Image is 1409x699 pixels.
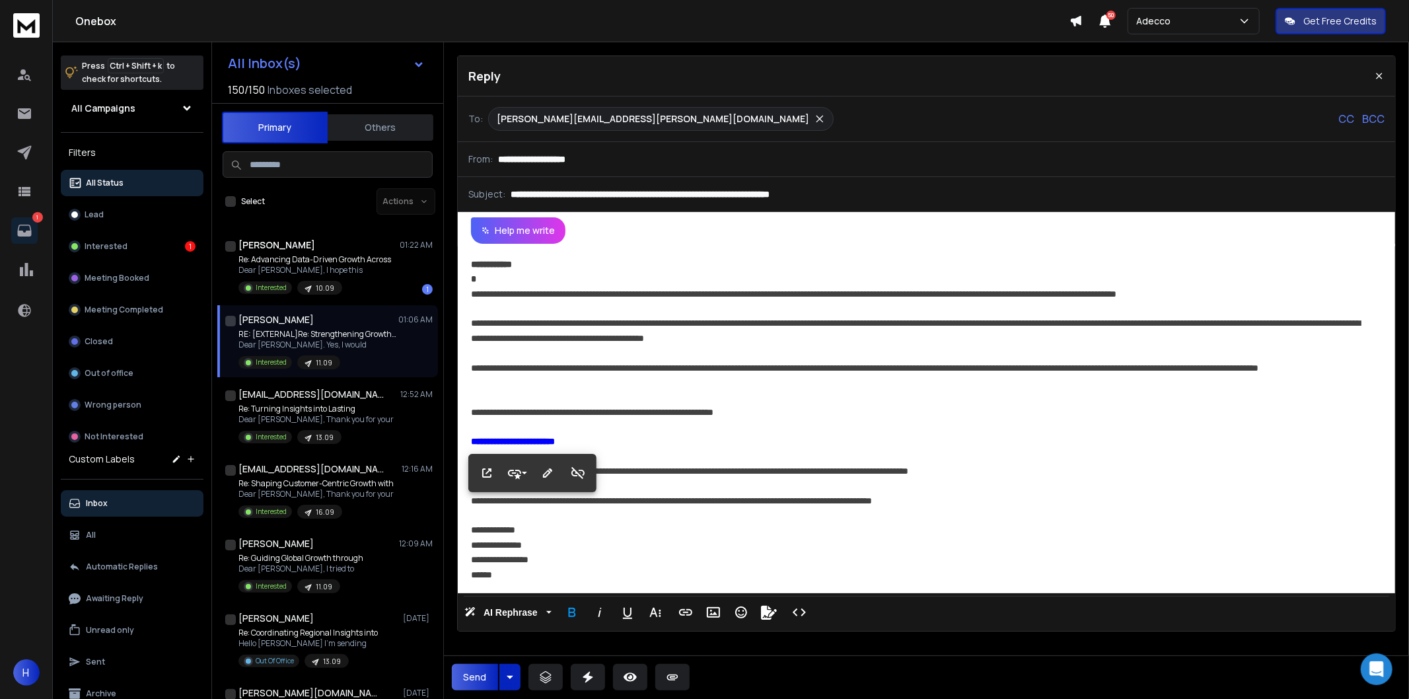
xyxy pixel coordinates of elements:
p: 11.09 [316,358,332,368]
p: Closed [85,336,113,347]
p: Unread only [86,625,134,636]
button: Out of office [61,360,203,386]
a: 1 [11,217,38,244]
button: AI Rephrase [462,599,554,626]
button: Edit Link [535,460,560,486]
span: Ctrl + Shift + k [108,58,164,73]
button: Inbox [61,490,203,517]
p: Press to check for shortcuts. [82,59,175,86]
p: Hello [PERSON_NAME] I’m sending [238,638,378,649]
p: Not Interested [85,431,143,442]
p: All Status [86,178,124,188]
h1: [PERSON_NAME] [238,239,315,252]
h3: Inboxes selected [268,82,352,98]
button: Lead [61,202,203,228]
h1: [EMAIL_ADDRESS][DOMAIN_NAME] [238,388,384,401]
span: 150 / 150 [228,82,265,98]
p: 11.09 [316,582,332,592]
button: Unread only [61,617,203,644]
p: 10.09 [316,283,334,293]
button: Meeting Booked [61,265,203,291]
button: Unlink [565,460,591,486]
button: Not Interested [61,423,203,450]
button: Insert Image (Ctrl+P) [701,599,726,626]
button: Italic (Ctrl+I) [587,599,612,626]
p: Interested [256,507,287,517]
img: logo [13,13,40,38]
button: Sent [61,649,203,675]
p: Dear [PERSON_NAME], I tried to [238,564,363,574]
h1: [PERSON_NAME] [238,537,314,550]
p: Dear [PERSON_NAME], I hope this [238,265,391,276]
p: 12:09 AM [399,538,433,549]
button: All Campaigns [61,95,203,122]
p: Interested [256,581,287,591]
button: All [61,522,203,548]
p: Meeting Booked [85,273,149,283]
button: Automatic Replies [61,554,203,580]
p: Meeting Completed [85,305,163,315]
button: Awaiting Reply [61,585,203,612]
button: Style [505,460,530,486]
p: 1 [32,212,43,223]
button: Meeting Completed [61,297,203,323]
p: Re: Advancing Data-Driven Growth Across [238,254,391,265]
p: [DATE] [403,688,433,698]
p: Sent [86,657,105,667]
button: Get Free Credits [1276,8,1386,34]
span: 50 [1106,11,1116,20]
p: Re: Shaping Customer-Centric Growth with [238,478,394,489]
p: Re: Guiding Global Growth through [238,553,363,564]
p: 16.09 [316,507,334,517]
p: 13.09 [323,657,341,667]
p: Re: Coordinating Regional Insights into [238,628,378,638]
h1: Onebox [75,13,1069,29]
p: To: [468,112,483,126]
p: Adecco [1136,15,1176,28]
h1: [PERSON_NAME] [238,612,314,625]
p: [DATE] [403,613,433,624]
button: Wrong person [61,392,203,418]
p: [PERSON_NAME][EMAIL_ADDRESS][PERSON_NAME][DOMAIN_NAME] [497,112,809,126]
button: Emoticons [729,599,754,626]
p: Inbox [86,498,108,509]
p: 13.09 [316,433,334,443]
button: Open Link [474,460,499,486]
button: Signature [756,599,781,626]
button: Send [452,664,498,690]
p: Awaiting Reply [86,593,143,604]
p: Interested [256,357,287,367]
button: Bold (Ctrl+B) [560,599,585,626]
div: 1 [422,284,433,295]
p: BCC [1362,111,1385,127]
p: Lead [85,209,104,220]
p: CC [1338,111,1354,127]
button: Code View [787,599,812,626]
h1: [PERSON_NAME] [238,313,314,326]
p: Archive [86,688,116,699]
p: 01:22 AM [400,240,433,250]
button: Help me write [471,217,565,244]
p: 12:52 AM [400,389,433,400]
p: Interested [256,432,287,442]
h3: Custom Labels [69,453,135,466]
button: H [13,659,40,686]
p: All [86,530,96,540]
p: 01:06 AM [398,314,433,325]
p: Reply [468,67,501,85]
p: Interested [85,241,127,252]
div: Open Intercom Messenger [1361,653,1392,685]
button: All Inbox(s) [217,50,435,77]
p: Wrong person [85,400,141,410]
p: 12:16 AM [402,464,433,474]
p: Out of office [85,368,133,379]
button: Primary [222,112,328,143]
p: Interested [256,283,287,293]
label: Select [241,196,265,207]
p: Automatic Replies [86,562,158,572]
h1: All Campaigns [71,102,135,115]
h1: [EMAIL_ADDRESS][DOMAIN_NAME] [238,462,384,476]
button: All Status [61,170,203,196]
p: Dear [PERSON_NAME]. Yes, I would [238,340,397,350]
